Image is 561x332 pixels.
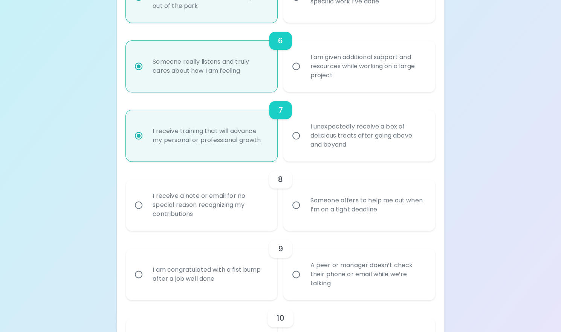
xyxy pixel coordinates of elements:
div: choice-group-check [126,161,435,231]
h6: 9 [278,243,283,255]
div: choice-group-check [126,23,435,92]
div: Someone really listens and truly cares about how I am feeling [147,48,273,84]
h6: 10 [277,312,284,324]
h6: 8 [278,173,283,185]
div: I am congratulated with a fist bump after a job well done [147,256,273,292]
div: I unexpectedly receive a box of delicious treats after going above and beyond [304,113,431,158]
div: I am given additional support and resources while working on a large project [304,44,431,89]
div: I receive a note or email for no special reason recognizing my contributions [147,182,273,228]
h6: 6 [278,35,283,47]
div: choice-group-check [126,231,435,300]
h6: 7 [278,104,283,116]
div: choice-group-check [126,92,435,161]
div: I receive training that will advance my personal or professional growth [147,118,273,154]
div: Someone offers to help me out when I’m on a tight deadline [304,187,431,223]
div: A peer or manager doesn’t check their phone or email while we’re talking [304,252,431,297]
